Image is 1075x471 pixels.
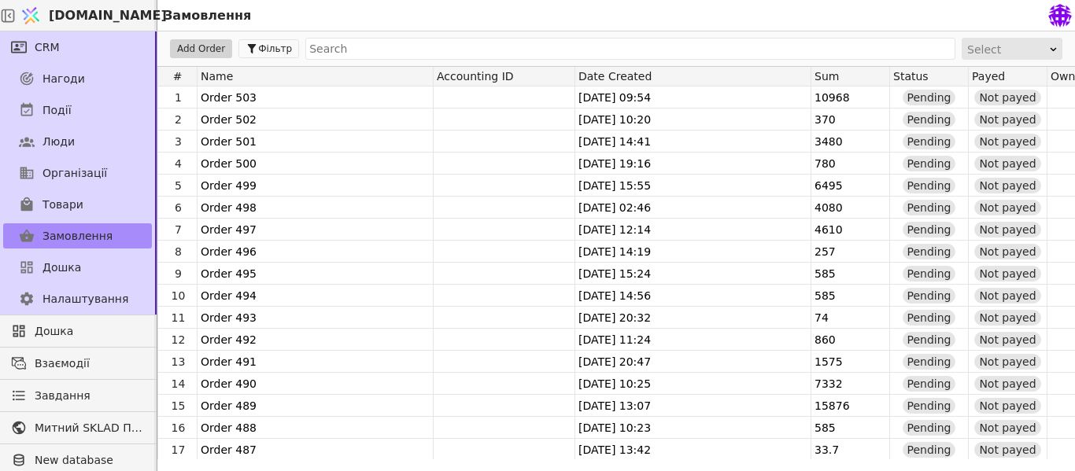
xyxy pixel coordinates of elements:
[903,442,956,458] div: Pending
[158,67,198,86] div: #
[815,329,889,350] div: 860
[160,197,197,219] div: 6
[201,417,433,438] div: Order 488
[160,263,197,285] div: 9
[3,192,152,217] a: Товари
[201,197,433,218] div: Order 498
[903,288,956,304] div: Pending
[160,395,197,417] div: 15
[201,395,433,416] div: Order 489
[42,71,85,87] span: Нагоди
[1048,4,1072,28] img: 070b918e6b2920b1e50598389c124379
[575,197,811,219] div: [DATE] 02:46
[903,266,956,281] div: Pending
[49,6,167,25] span: [DOMAIN_NAME]
[160,351,197,373] div: 13
[815,153,889,174] div: 780
[815,70,839,83] span: Sum
[974,398,1040,414] div: Not payed
[575,373,811,395] div: [DATE] 10:25
[201,263,433,284] div: Order 495
[575,263,811,285] div: [DATE] 15:24
[160,175,197,197] div: 5
[903,244,956,259] div: Pending
[201,329,433,350] div: Order 492
[815,351,889,372] div: 1575
[893,70,929,83] span: Status
[3,35,152,60] a: CRM
[258,42,292,56] span: Фільтр
[903,376,956,392] div: Pending
[35,452,144,469] span: New database
[974,310,1040,326] div: Not payed
[903,398,956,414] div: Pending
[575,219,811,241] div: [DATE] 12:14
[238,39,299,58] button: Фільтр
[974,112,1040,127] div: Not payed
[974,200,1040,215] div: Not payed
[160,329,197,351] div: 12
[160,439,197,461] div: 17
[974,244,1040,259] div: Not payed
[3,129,152,154] a: Люди
[160,417,197,439] div: 16
[903,90,956,105] div: Pending
[160,219,197,241] div: 7
[35,388,91,404] span: Завдання
[974,266,1040,281] div: Not payed
[201,219,433,240] div: Order 497
[974,288,1040,304] div: Not payed
[42,228,113,245] span: Замовлення
[815,373,889,394] div: 7332
[160,109,197,131] div: 2
[974,90,1040,105] div: Not payed
[815,197,889,218] div: 4080
[35,420,144,436] span: Митний SKLAD Плитка, сантехніка, меблі до ванни
[160,307,197,329] div: 11
[201,131,433,152] div: Order 501
[903,112,956,127] div: Pending
[967,39,1047,61] div: Select
[815,307,889,328] div: 74
[160,285,197,307] div: 10
[815,86,889,108] div: 10968
[3,98,152,123] a: Події
[3,383,152,408] a: Завдання
[3,286,152,311] a: Налаштування
[903,178,956,193] div: Pending
[35,39,60,56] span: CRM
[35,323,144,340] span: Дошка
[575,131,811,153] div: [DATE] 14:41
[42,134,75,150] span: Люди
[16,1,157,31] a: [DOMAIN_NAME]
[575,395,811,417] div: [DATE] 13:07
[974,178,1040,193] div: Not payed
[575,285,811,307] div: [DATE] 14:56
[974,442,1040,458] div: Not payed
[305,38,955,60] input: Search
[815,439,889,460] div: 33.7
[437,70,514,83] span: Accounting ID
[974,134,1040,149] div: Not payed
[903,420,956,436] div: Pending
[575,175,811,197] div: [DATE] 15:55
[157,6,251,25] h2: Замовлення
[903,200,956,215] div: Pending
[578,70,652,83] span: Date Created
[974,222,1040,237] div: Not payed
[3,351,152,376] a: Взаємодії
[201,439,433,460] div: Order 487
[3,223,152,248] a: Замовлення
[3,318,152,344] a: Дошка
[974,332,1040,348] div: Not payed
[575,439,811,461] div: [DATE] 13:42
[815,175,889,196] div: 6495
[201,175,433,196] div: Order 499
[815,285,889,306] div: 585
[903,310,956,326] div: Pending
[160,373,197,395] div: 14
[903,354,956,370] div: Pending
[160,86,197,109] div: 1
[815,109,889,130] div: 370
[201,351,433,372] div: Order 491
